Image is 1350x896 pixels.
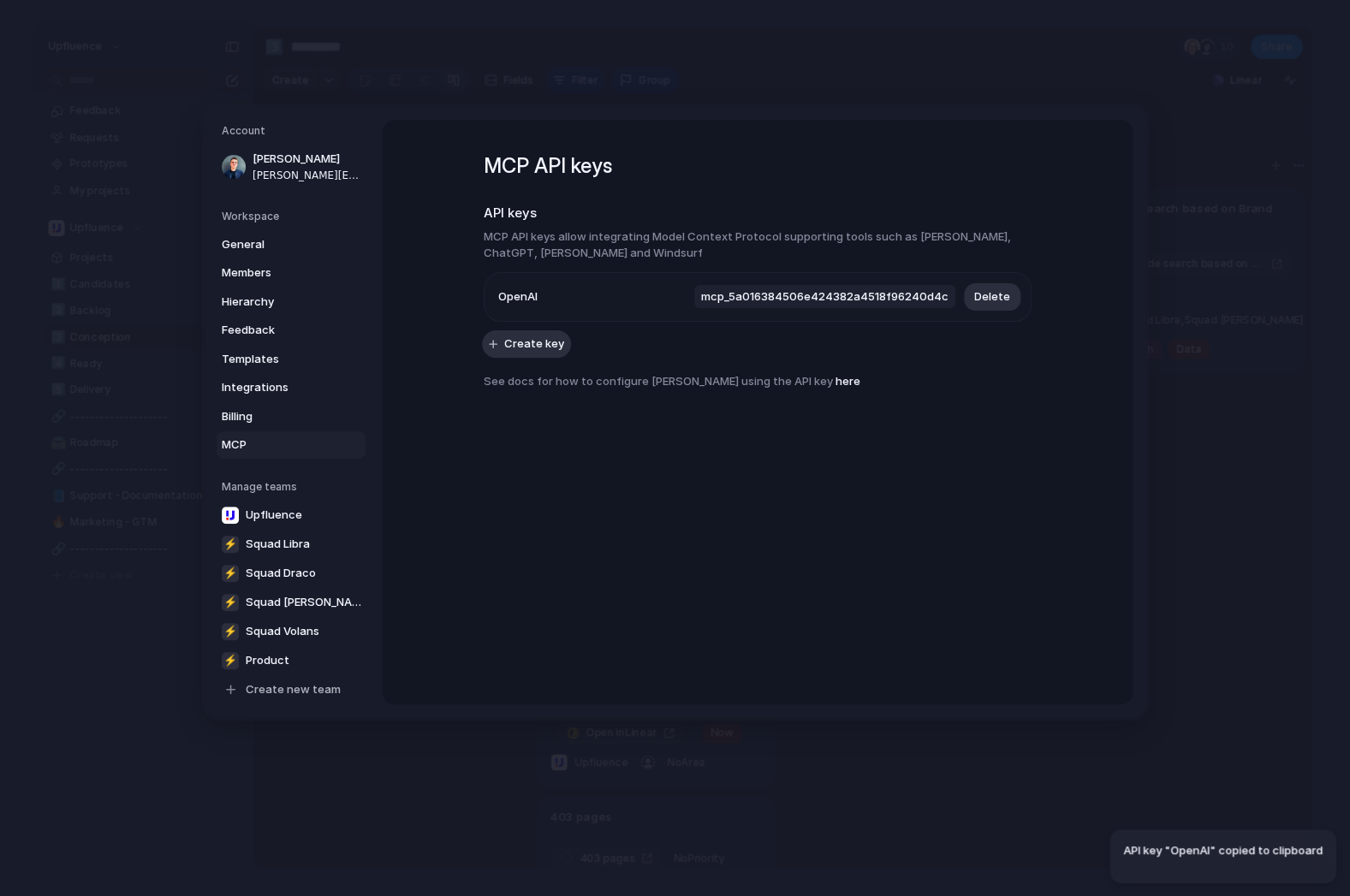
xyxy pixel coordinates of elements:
span: Squad [PERSON_NAME] [246,594,366,611]
span: Hierarchy [222,294,331,311]
span: Upfluence [246,507,302,524]
h1: MCP API keys [484,151,1032,181]
a: here [836,374,860,388]
span: Members [222,264,331,282]
a: Members [217,259,366,287]
span: Create key [504,335,564,353]
h5: Workspace [222,209,366,224]
div: ⚡ [222,536,239,553]
div: ⚡ [222,623,239,640]
h5: Account [222,123,366,139]
a: [PERSON_NAME][PERSON_NAME][EMAIL_ADDRESS][PERSON_NAME][DOMAIN_NAME] [217,145,366,188]
span: Feedback [222,322,331,339]
span: Squad Libra [246,536,310,553]
h3: MCP API keys allow integrating Model Context Protocol supporting tools such as [PERSON_NAME], Cha... [484,228,1032,262]
span: OpenAI [498,288,538,306]
div: ⚡ [222,594,239,611]
a: Hierarchy [217,288,366,316]
a: MCP [217,431,366,459]
a: Templates [217,346,366,373]
span: Click to copy [694,285,955,309]
span: Create new team [246,681,341,698]
button: Create key [482,330,571,358]
div: ⚡ [222,652,239,669]
span: Delete [974,288,1010,306]
a: ⚡Squad Draco [217,560,371,587]
span: MCP [222,436,331,454]
a: Integrations [217,374,366,401]
div: ⚡ [222,565,239,582]
a: ⚡Squad Volans [217,618,371,645]
a: Feedback [217,317,366,344]
a: General [217,231,366,258]
h3: See docs for how to configure [PERSON_NAME] using the API key [484,373,1032,390]
span: Product [246,652,289,669]
span: [PERSON_NAME] [253,151,362,168]
a: Billing [217,403,366,430]
span: Billing [222,408,331,425]
a: ⚡Product [217,647,371,674]
a: ⚡Squad [PERSON_NAME] [217,589,371,616]
a: Create new team [217,676,371,703]
span: API key "OpenAI" copied to clipboard [1123,842,1323,859]
span: Squad Draco [246,565,316,582]
span: Templates [222,351,331,368]
a: ⚡Squad Libra [217,531,371,558]
a: Upfluence [217,501,371,529]
span: Integrations [222,379,331,396]
h2: API keys [484,204,1032,223]
button: Delete [964,283,1020,311]
span: [PERSON_NAME][EMAIL_ADDRESS][PERSON_NAME][DOMAIN_NAME] [253,168,362,183]
span: Squad Volans [246,623,319,640]
h5: Manage teams [222,479,366,495]
span: General [222,236,331,253]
